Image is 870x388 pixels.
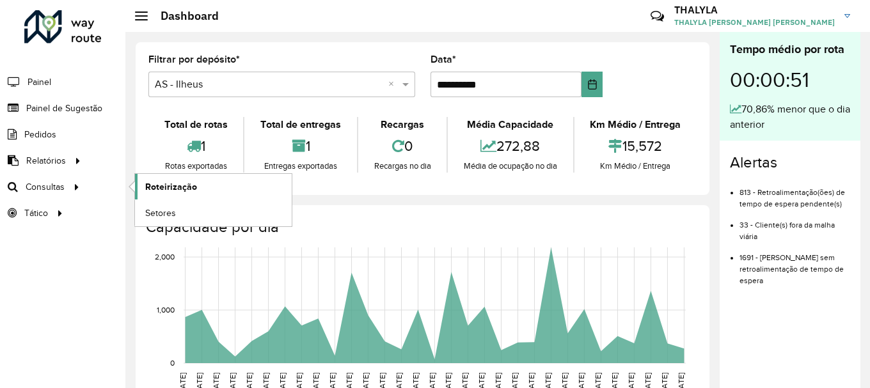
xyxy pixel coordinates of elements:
[248,117,353,132] div: Total de entregas
[578,132,693,160] div: 15,572
[152,117,240,132] div: Total de rotas
[739,210,850,242] li: 33 - Cliente(s) fora da malha viária
[361,132,443,160] div: 0
[674,4,835,16] h3: THALYLA
[170,359,175,367] text: 0
[135,174,292,199] a: Roteirização
[578,117,693,132] div: Km Médio / Entrega
[145,180,197,194] span: Roteirização
[730,153,850,172] h4: Alertas
[135,200,292,226] a: Setores
[730,58,850,102] div: 00:00:51
[361,117,443,132] div: Recargas
[157,306,175,314] text: 1,000
[26,102,102,115] span: Painel de Sugestão
[152,160,240,173] div: Rotas exportadas
[431,52,456,67] label: Data
[155,252,175,261] text: 2,000
[644,3,671,30] a: Contato Rápido
[451,117,569,132] div: Média Capacidade
[361,160,443,173] div: Recargas no dia
[739,177,850,210] li: 813 - Retroalimentação(ões) de tempo de espera pendente(s)
[28,75,51,89] span: Painel
[24,206,48,220] span: Tático
[248,132,353,160] div: 1
[388,77,399,92] span: Clear all
[578,160,693,173] div: Km Médio / Entrega
[730,41,850,58] div: Tempo médio por rota
[739,242,850,286] li: 1691 - [PERSON_NAME] sem retroalimentação de tempo de espera
[730,102,850,132] div: 70,86% menor que o dia anterior
[451,160,569,173] div: Média de ocupação no dia
[146,218,697,237] h4: Capacidade por dia
[148,9,219,23] h2: Dashboard
[26,154,66,167] span: Relatórios
[145,206,176,220] span: Setores
[24,128,56,141] span: Pedidos
[26,180,65,194] span: Consultas
[248,160,353,173] div: Entregas exportadas
[152,132,240,160] div: 1
[451,132,569,160] div: 272,88
[148,52,240,67] label: Filtrar por depósito
[581,72,603,97] button: Choose Date
[674,17,835,28] span: THALYLA [PERSON_NAME] [PERSON_NAME]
